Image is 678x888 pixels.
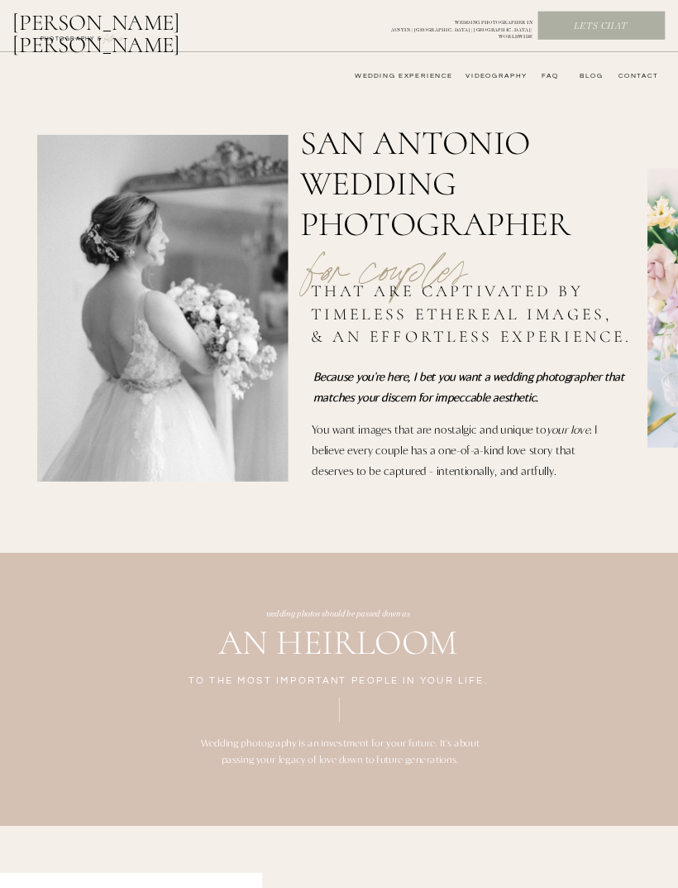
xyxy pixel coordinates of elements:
[280,214,494,286] p: for couples
[372,20,532,32] a: WEDDING PHOTOGRAPHER INAUSTIN | [GEOGRAPHIC_DATA] | [GEOGRAPHIC_DATA] | WORLDWIDE
[34,35,108,48] a: photography &
[538,21,662,33] a: Lets chat
[311,280,637,352] h2: that are captivated by timeless ethereal images, & an effortless experience.
[12,11,239,38] a: [PERSON_NAME] [PERSON_NAME]
[462,72,528,81] a: videography
[313,369,625,403] i: Because you're here, I bet you want a wedding photographer that matches your discern for impeccab...
[614,72,658,81] a: CONTACT
[312,419,599,489] p: You want images that are nostalgic and unique to . I believe every couple has a one-of-a-kind lov...
[339,72,452,81] a: wedding experience
[372,20,532,32] p: WEDDING PHOTOGRAPHER IN AUSTIN | [GEOGRAPHIC_DATA] | [GEOGRAPHIC_DATA] | WORLDWIDE
[547,422,590,435] i: your love
[536,72,558,81] a: FAQ
[575,72,603,81] a: bLog
[93,31,135,44] a: FILMs
[193,735,488,775] p: Wedding photography is an investment for your future. It's about passing your legacy of love down...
